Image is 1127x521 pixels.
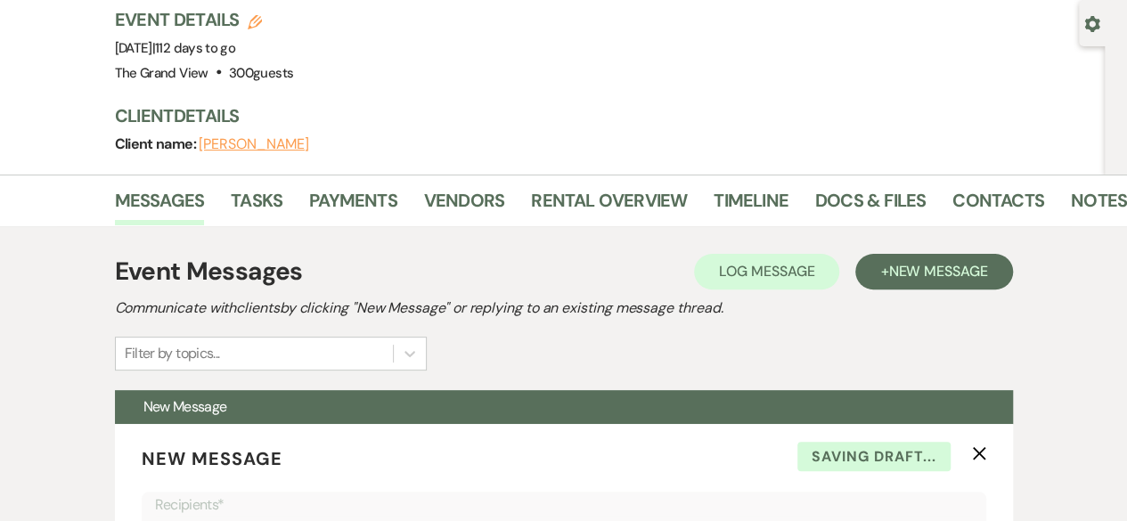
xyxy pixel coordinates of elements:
div: Filter by topics... [125,343,220,364]
span: Saving draft... [797,442,951,472]
a: Tasks [231,186,282,225]
button: Log Message [694,254,839,289]
a: Docs & Files [815,186,926,225]
h1: Event Messages [115,253,303,290]
button: Open lead details [1084,14,1100,31]
span: Log Message [719,262,814,281]
span: 300 guests [229,64,293,82]
button: +New Message [855,254,1012,289]
h3: Event Details [115,7,294,32]
span: New Message [142,447,282,470]
a: Rental Overview [531,186,687,225]
span: 112 days to go [155,39,235,57]
a: Vendors [424,186,504,225]
a: Timeline [714,186,788,225]
span: New Message [888,262,987,281]
a: Notes [1071,186,1127,225]
p: Recipients* [155,493,973,517]
a: Payments [309,186,397,225]
h2: Communicate with clients by clicking "New Message" or replying to an existing message thread. [115,297,1013,319]
span: New Message [143,397,227,416]
h3: Client Details [115,103,1088,128]
span: The Grand View [115,64,208,82]
a: Messages [115,186,205,225]
span: Client name: [115,134,200,153]
button: [PERSON_NAME] [199,137,309,151]
a: Contacts [952,186,1044,225]
span: [DATE] [115,39,236,57]
span: | [152,39,235,57]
